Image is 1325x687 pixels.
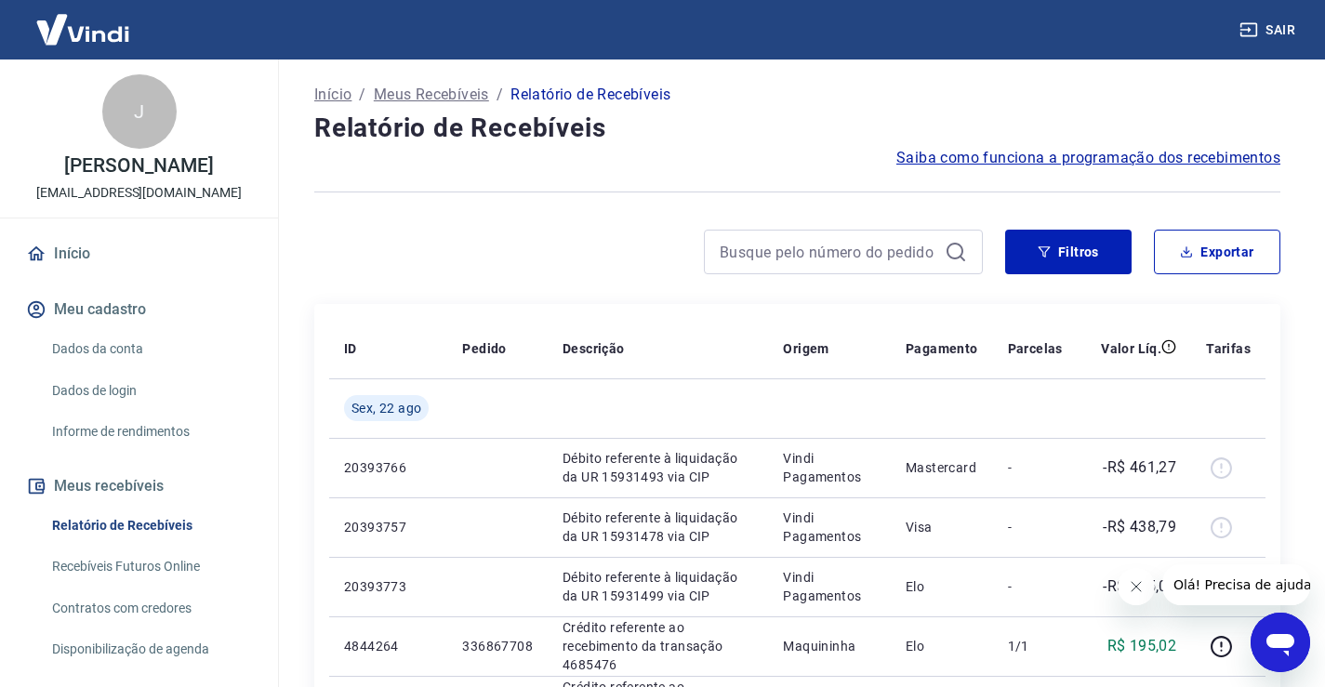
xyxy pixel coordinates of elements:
[1107,635,1177,657] p: R$ 195,02
[374,84,489,106] a: Meus Recebíveis
[563,618,753,674] p: Crédito referente ao recebimento da transação 4685476
[64,156,213,176] p: [PERSON_NAME]
[906,458,978,477] p: Mastercard
[1251,613,1310,672] iframe: Botão para abrir a janela de mensagens
[344,458,432,477] p: 20393766
[783,339,828,358] p: Origem
[1162,564,1310,605] iframe: Mensagem da empresa
[783,637,876,655] p: Maquininha
[783,568,876,605] p: Vindi Pagamentos
[102,74,177,149] div: J
[45,589,256,628] a: Contratos com credores
[906,637,978,655] p: Elo
[351,399,421,417] span: Sex, 22 ago
[1118,568,1155,605] iframe: Fechar mensagem
[359,84,365,106] p: /
[462,637,533,655] p: 336867708
[1236,13,1303,47] button: Sair
[906,518,978,536] p: Visa
[36,183,242,203] p: [EMAIL_ADDRESS][DOMAIN_NAME]
[1206,339,1251,358] p: Tarifas
[1008,637,1063,655] p: 1/1
[11,13,156,28] span: Olá! Precisa de ajuda?
[1008,458,1063,477] p: -
[563,449,753,486] p: Débito referente à liquidação da UR 15931493 via CIP
[1101,339,1161,358] p: Valor Líq.
[22,466,256,507] button: Meus recebíveis
[45,507,256,545] a: Relatório de Recebíveis
[510,84,670,106] p: Relatório de Recebíveis
[45,630,256,668] a: Disponibilização de agenda
[563,509,753,546] p: Débito referente à liquidação da UR 15931478 via CIP
[1103,516,1176,538] p: -R$ 438,79
[1008,577,1063,596] p: -
[344,339,357,358] p: ID
[45,330,256,368] a: Dados da conta
[720,238,937,266] input: Busque pelo número do pedido
[906,577,978,596] p: Elo
[22,233,256,274] a: Início
[783,449,876,486] p: Vindi Pagamentos
[783,509,876,546] p: Vindi Pagamentos
[45,372,256,410] a: Dados de login
[344,637,432,655] p: 4844264
[314,110,1280,147] h4: Relatório de Recebíveis
[1103,456,1176,479] p: -R$ 461,27
[22,289,256,330] button: Meu cadastro
[22,1,143,58] img: Vindi
[1008,339,1063,358] p: Parcelas
[1154,230,1280,274] button: Exportar
[563,339,625,358] p: Descrição
[344,577,432,596] p: 20393773
[344,518,432,536] p: 20393757
[45,413,256,451] a: Informe de rendimentos
[896,147,1280,169] a: Saiba como funciona a programação dos recebimentos
[1008,518,1063,536] p: -
[906,339,978,358] p: Pagamento
[1005,230,1132,274] button: Filtros
[314,84,351,106] a: Início
[1103,575,1176,598] p: -R$ 195,02
[563,568,753,605] p: Débito referente à liquidação da UR 15931499 via CIP
[45,548,256,586] a: Recebíveis Futuros Online
[462,339,506,358] p: Pedido
[497,84,503,106] p: /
